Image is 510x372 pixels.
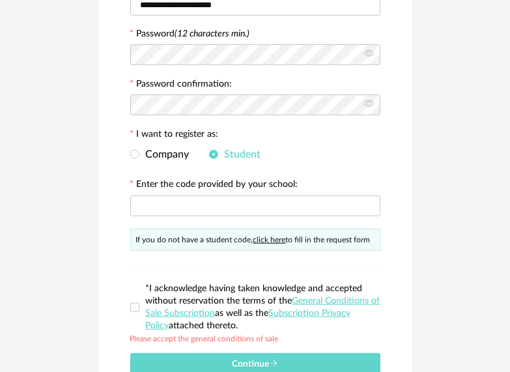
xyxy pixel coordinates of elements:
[130,130,219,141] label: I want to register as:
[175,29,250,38] i: (12 characters min.)
[146,284,380,330] span: *I acknowledge having taken knowledge and accepted without reservation the terms of the as well a...
[253,236,286,244] a: click here
[218,149,261,160] span: Student
[130,229,380,251] div: If you do not have a student code, to fill in the request form
[130,180,298,192] label: Enter the code provided by your school:
[130,332,279,343] div: Please accept the general conditions of sale
[232,360,278,369] span: Continue
[137,29,250,38] label: Password
[146,309,351,330] a: Subscription Privacy Policy
[139,149,190,160] span: Company
[146,296,380,318] a: General Conditions of Sale Subscription
[130,79,233,91] label: Password confirmation:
